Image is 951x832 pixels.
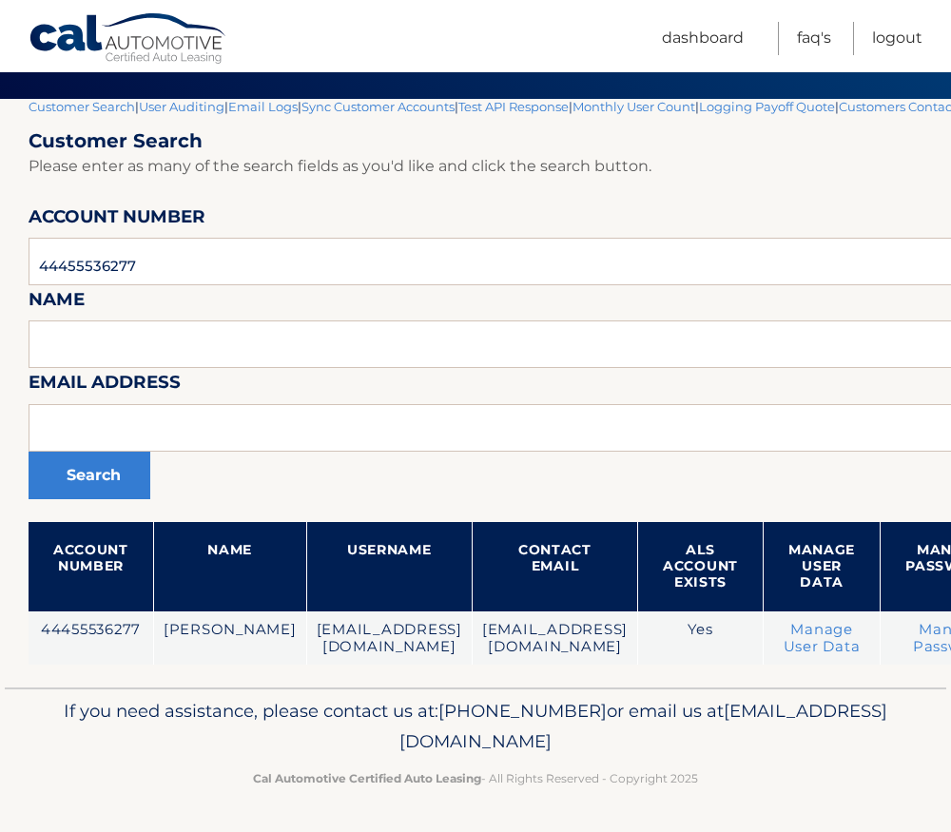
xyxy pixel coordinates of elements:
[763,522,880,611] th: Manage User Data
[253,771,481,785] strong: Cal Automotive Certified Auto Leasing
[153,522,306,611] th: Name
[29,285,85,320] label: Name
[153,611,306,666] td: [PERSON_NAME]
[784,621,861,655] a: Manage User Data
[458,99,569,114] a: Test API Response
[301,99,455,114] a: Sync Customer Accounts
[306,522,472,611] th: Username
[228,99,298,114] a: Email Logs
[29,203,205,238] label: Account Number
[306,611,472,666] td: [EMAIL_ADDRESS][DOMAIN_NAME]
[29,611,153,666] td: 44455536277
[872,22,922,55] a: Logout
[399,700,887,752] span: [EMAIL_ADDRESS][DOMAIN_NAME]
[797,22,831,55] a: FAQ's
[29,12,228,68] a: Cal Automotive
[33,696,918,757] p: If you need assistance, please contact us at: or email us at
[573,99,695,114] a: Monthly User Count
[29,368,181,403] label: Email Address
[29,522,153,611] th: Account Number
[638,522,764,611] th: ALS Account Exists
[33,768,918,788] p: - All Rights Reserved - Copyright 2025
[29,452,150,499] button: Search
[29,99,135,114] a: Customer Search
[662,22,744,55] a: Dashboard
[699,99,835,114] a: Logging Payoff Quote
[472,611,637,666] td: [EMAIL_ADDRESS][DOMAIN_NAME]
[438,700,607,722] span: [PHONE_NUMBER]
[139,99,224,114] a: User Auditing
[472,522,637,611] th: Contact Email
[638,611,764,666] td: Yes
